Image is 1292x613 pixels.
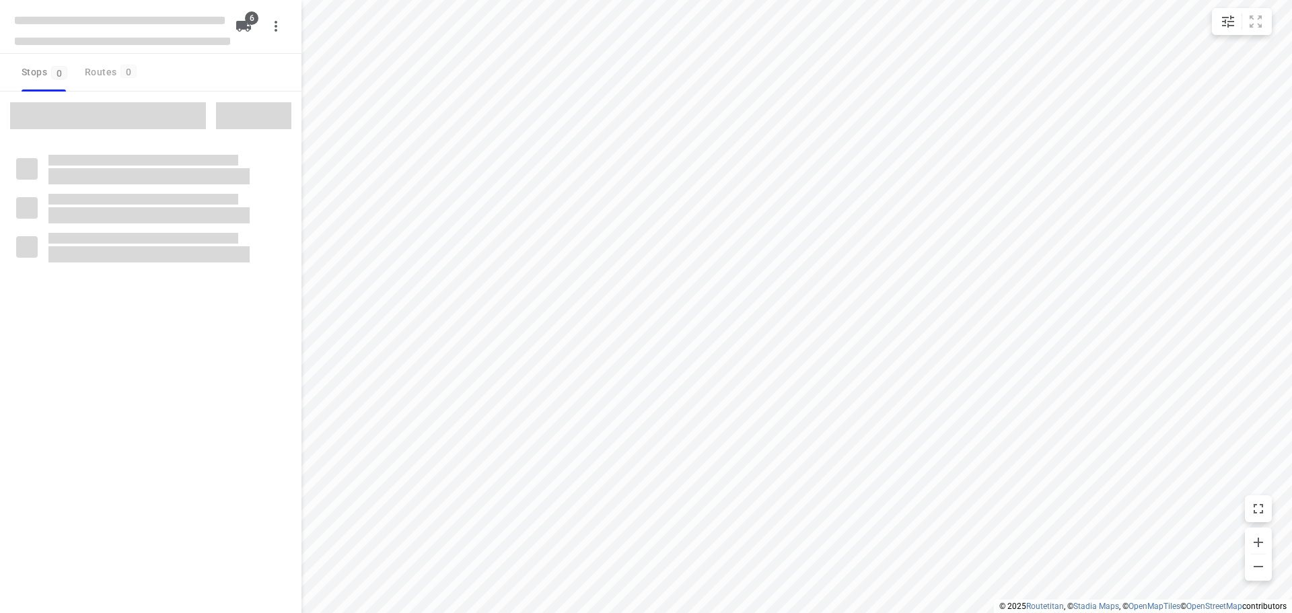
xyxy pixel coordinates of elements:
[1026,602,1064,611] a: Routetitan
[1073,602,1119,611] a: Stadia Maps
[1128,602,1180,611] a: OpenMapTiles
[999,602,1287,611] li: © 2025 , © , © © contributors
[1212,8,1272,35] div: small contained button group
[1186,602,1242,611] a: OpenStreetMap
[1215,8,1242,35] button: Map settings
